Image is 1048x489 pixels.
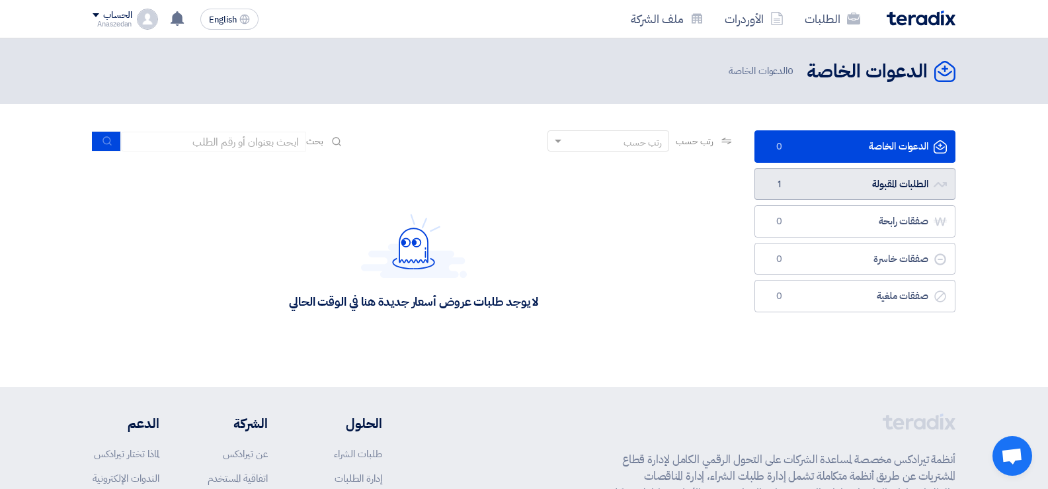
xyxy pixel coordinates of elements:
[306,134,323,148] span: بحث
[771,215,787,228] span: 0
[794,3,871,34] a: الطلبات
[289,294,538,309] div: لا يوجد طلبات عروض أسعار جديدة هنا في الوقت الحالي
[103,10,132,21] div: الحساب
[754,280,955,312] a: صفقات ملغية0
[209,15,237,24] span: English
[93,21,132,28] div: Anaszedan
[754,205,955,238] a: صفقات رابحة0
[771,253,787,266] span: 0
[771,290,787,303] span: 0
[200,9,259,30] button: English
[223,447,268,461] a: عن تيرادكس
[93,471,159,486] a: الندوات الإلكترونية
[93,414,159,433] li: الدعم
[771,140,787,154] span: 0
[992,436,1032,476] a: Open chat
[624,136,662,150] div: رتب حسب
[94,447,159,461] a: لماذا تختار تيرادكس
[676,134,713,148] span: رتب حسب
[754,168,955,200] a: الطلبات المقبولة1
[620,3,714,34] a: ملف الشركة
[807,59,928,85] h2: الدعوات الخاصة
[121,132,306,152] input: ابحث بعنوان أو رقم الطلب
[754,243,955,275] a: صفقات خاسرة0
[787,64,793,78] span: 0
[307,414,382,433] li: الحلول
[208,471,268,486] a: اتفاقية المستخدم
[887,11,955,26] img: Teradix logo
[361,214,467,278] img: Hello
[334,447,382,461] a: طلبات الشراء
[771,178,787,191] span: 1
[754,130,955,163] a: الدعوات الخاصة0
[335,471,382,486] a: إدارة الطلبات
[714,3,794,34] a: الأوردرات
[729,64,796,79] span: الدعوات الخاصة
[137,9,158,30] img: profile_test.png
[199,414,268,433] li: الشركة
